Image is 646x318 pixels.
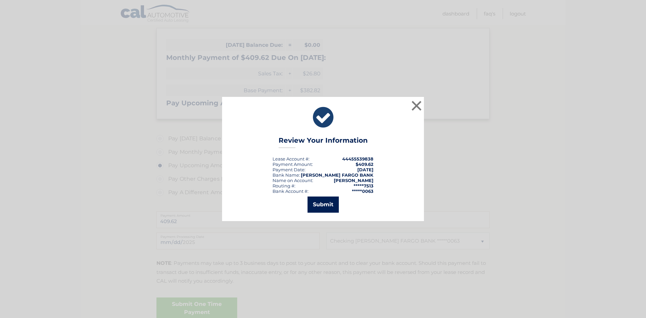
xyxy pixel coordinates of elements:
[342,156,373,162] strong: 44455539838
[273,156,310,162] div: Lease Account #:
[308,197,339,213] button: Submit
[273,183,295,188] div: Routing #:
[273,167,304,172] span: Payment Date
[356,162,373,167] span: $409.62
[279,136,368,148] h3: Review Your Information
[410,99,423,112] button: ×
[273,188,309,194] div: Bank Account #:
[273,162,313,167] div: Payment Amount:
[273,178,313,183] div: Name on Account:
[273,167,306,172] div: :
[273,172,300,178] div: Bank Name:
[357,167,373,172] span: [DATE]
[334,178,373,183] strong: [PERSON_NAME]
[301,172,373,178] strong: [PERSON_NAME] FARGO BANK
